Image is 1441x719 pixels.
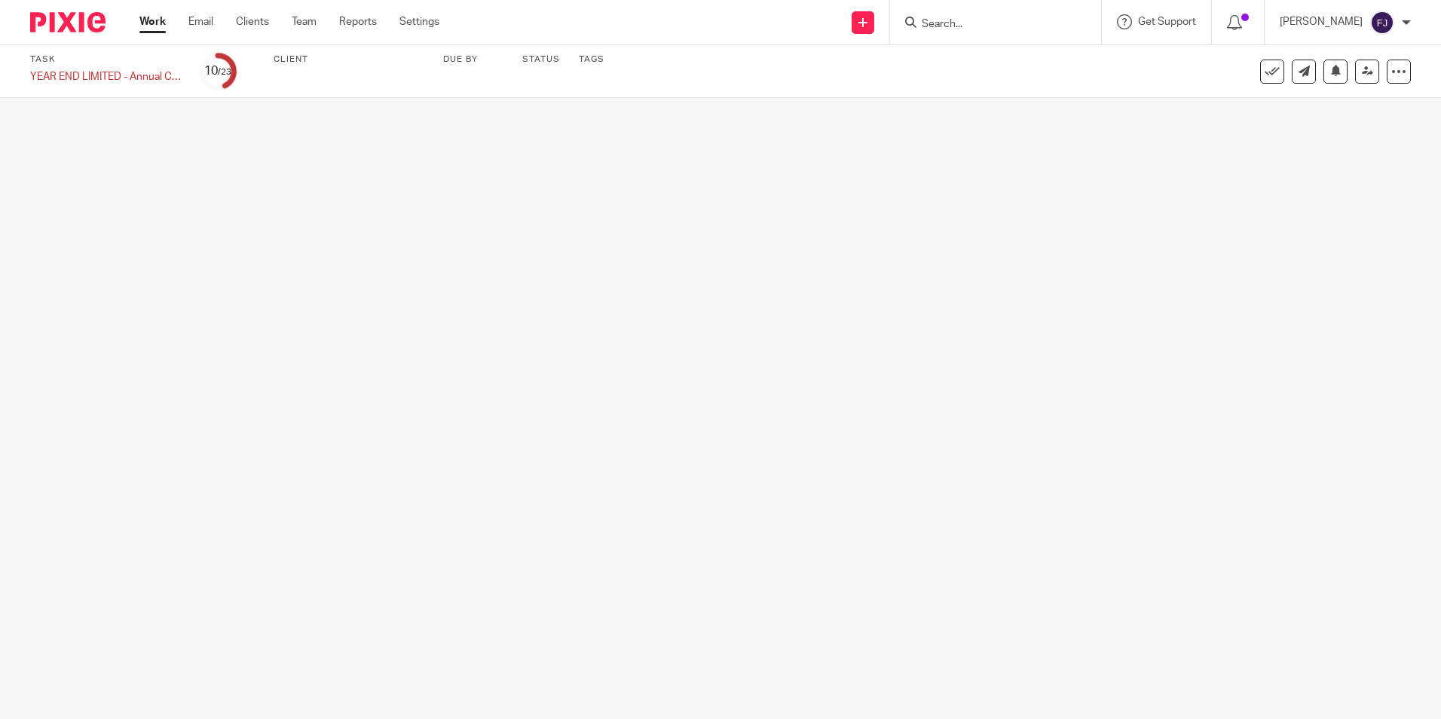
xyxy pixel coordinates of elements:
[339,14,377,29] a: Reports
[218,68,231,76] small: /23
[30,12,106,32] img: Pixie
[1138,17,1196,27] span: Get Support
[522,54,560,66] label: Status
[443,54,503,66] label: Due by
[920,18,1056,32] input: Search
[204,63,231,80] div: 10
[188,14,213,29] a: Email
[139,14,166,29] a: Work
[292,14,317,29] a: Team
[1280,14,1363,29] p: [PERSON_NAME]
[579,54,604,66] label: Tags
[399,14,439,29] a: Settings
[1370,11,1394,35] img: svg%3E
[274,54,424,66] label: Client
[236,14,269,29] a: Clients
[30,69,181,84] div: YEAR END LIMITED - Annual COMPANY accounts and CT600 return
[30,54,181,66] label: Task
